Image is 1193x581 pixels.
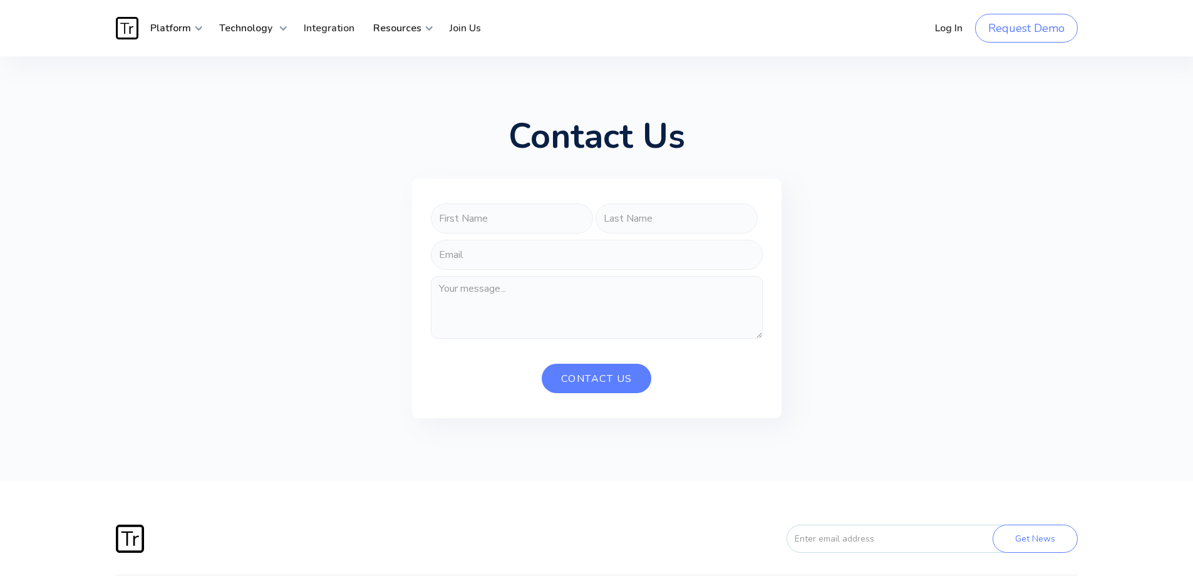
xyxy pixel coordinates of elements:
[509,119,685,153] h1: Contact Us
[431,203,594,234] input: First Name
[975,14,1078,43] a: Request Demo
[765,525,1078,553] form: FORM-EMAIL-FOOTER
[440,9,490,47] a: Join Us
[542,364,651,393] input: Contact Us
[219,21,272,35] strong: Technology
[373,21,421,35] strong: Resources
[787,525,1015,553] input: Enter email address
[431,240,763,270] input: Email
[210,9,288,47] div: Technology
[294,9,364,47] a: Integration
[596,203,758,234] input: Last Name
[431,203,763,393] form: FORM-CONTACT-US
[116,17,138,39] img: Traces Logo
[116,525,144,553] img: Traces Logo
[141,9,204,47] div: Platform
[926,9,972,47] a: Log In
[150,21,191,35] strong: Platform
[364,9,434,47] div: Resources
[993,525,1078,553] input: Get News
[116,17,141,39] a: home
